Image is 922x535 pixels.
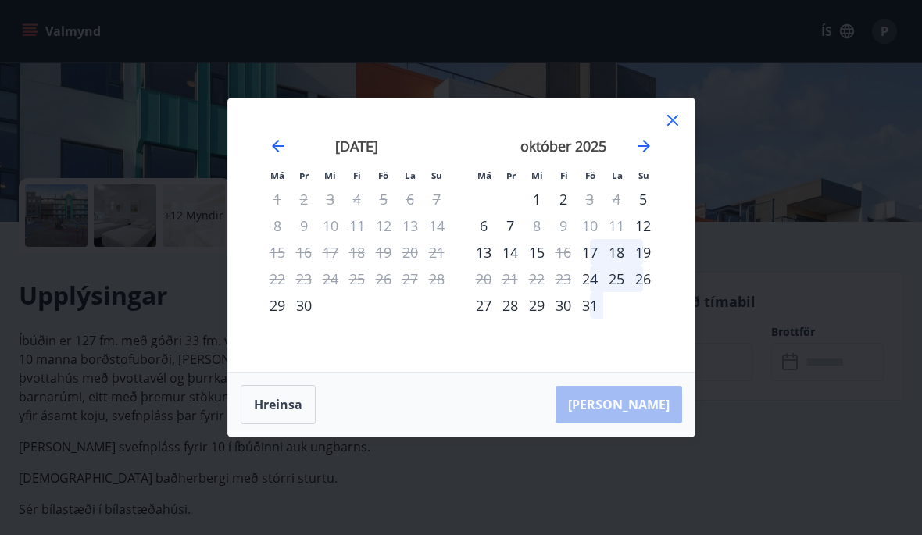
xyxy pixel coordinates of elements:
div: 31 [577,292,603,319]
td: Not available. laugardagur, 20. september 2025 [397,239,423,266]
td: Not available. fimmtudagur, 9. október 2025 [550,212,577,239]
td: Choose sunnudagur, 19. október 2025 as your check-in date. It’s available. [630,239,656,266]
strong: [DATE] [335,137,378,155]
td: Not available. föstudagur, 5. september 2025 [370,186,397,212]
td: Choose laugardagur, 18. október 2025 as your check-in date. It’s available. [603,239,630,266]
small: Su [431,169,442,181]
div: Aðeins útritun í boði [550,239,577,266]
td: Not available. miðvikudagur, 8. október 2025 [524,212,550,239]
td: Not available. laugardagur, 27. september 2025 [397,266,423,292]
strong: október 2025 [520,137,606,155]
td: Choose mánudagur, 6. október 2025 as your check-in date. It’s available. [470,212,497,239]
td: Not available. þriðjudagur, 23. september 2025 [291,266,317,292]
td: Not available. föstudagur, 26. september 2025 [370,266,397,292]
small: Fö [585,169,595,181]
td: Choose föstudagur, 31. október 2025 as your check-in date. It’s available. [577,292,603,319]
small: Mi [531,169,543,181]
div: 28 [497,292,524,319]
div: 19 [630,239,656,266]
td: Choose fimmtudagur, 30. október 2025 as your check-in date. It’s available. [550,292,577,319]
div: 27 [470,292,497,319]
small: La [405,169,416,181]
td: Not available. fimmtudagur, 23. október 2025 [550,266,577,292]
td: Not available. miðvikudagur, 24. september 2025 [317,266,344,292]
div: Aðeins innritun í boði [577,239,603,266]
small: Fö [378,169,388,181]
td: Not available. föstudagur, 12. september 2025 [370,212,397,239]
small: Fi [560,169,568,181]
div: 25 [603,266,630,292]
td: Not available. föstudagur, 19. september 2025 [370,239,397,266]
td: Not available. sunnudagur, 14. september 2025 [423,212,450,239]
div: 6 [470,212,497,239]
div: 13 [470,239,497,266]
td: Not available. laugardagur, 6. september 2025 [397,186,423,212]
div: Aðeins innritun í boði [264,292,291,319]
td: Not available. sunnudagur, 28. september 2025 [423,266,450,292]
td: Not available. fimmtudagur, 16. október 2025 [550,239,577,266]
td: Not available. þriðjudagur, 2. september 2025 [291,186,317,212]
td: Choose föstudagur, 17. október 2025 as your check-in date. It’s available. [577,239,603,266]
small: Mi [324,169,336,181]
div: Aðeins innritun í boði [630,212,656,239]
td: Not available. sunnudagur, 21. september 2025 [423,239,450,266]
div: 2 [550,186,577,212]
td: Not available. þriðjudagur, 21. október 2025 [497,266,524,292]
div: Aðeins innritun í boði [577,266,603,292]
td: Not available. fimmtudagur, 25. september 2025 [344,266,370,292]
td: Not available. þriðjudagur, 16. september 2025 [291,239,317,266]
div: Aðeins útritun í boði [524,212,550,239]
div: Move forward to switch to the next month. [634,137,653,155]
div: Aðeins innritun í boði [630,186,656,212]
div: 1 [524,186,550,212]
td: Choose mánudagur, 29. september 2025 as your check-in date. It’s available. [264,292,291,319]
small: Þr [506,169,516,181]
td: Not available. laugardagur, 13. september 2025 [397,212,423,239]
td: Not available. fimmtudagur, 18. september 2025 [344,239,370,266]
td: Not available. miðvikudagur, 22. október 2025 [524,266,550,292]
td: Not available. miðvikudagur, 3. september 2025 [317,186,344,212]
td: Choose þriðjudagur, 7. október 2025 as your check-in date. It’s available. [497,212,524,239]
td: Choose miðvikudagur, 15. október 2025 as your check-in date. It’s available. [524,239,550,266]
td: Choose mánudagur, 13. október 2025 as your check-in date. It’s available. [470,239,497,266]
td: Choose mánudagur, 27. október 2025 as your check-in date. It’s available. [470,292,497,319]
td: Not available. laugardagur, 11. október 2025 [603,212,630,239]
td: Not available. föstudagur, 3. október 2025 [577,186,603,212]
td: Not available. mánudagur, 22. september 2025 [264,266,291,292]
td: Not available. sunnudagur, 7. september 2025 [423,186,450,212]
div: 30 [550,292,577,319]
td: Not available. föstudagur, 10. október 2025 [577,212,603,239]
td: Choose sunnudagur, 5. október 2025 as your check-in date. It’s available. [630,186,656,212]
div: 26 [630,266,656,292]
small: La [612,169,623,181]
td: Choose þriðjudagur, 14. október 2025 as your check-in date. It’s available. [497,239,524,266]
td: Not available. þriðjudagur, 9. september 2025 [291,212,317,239]
div: Aðeins útritun í boði [577,186,603,212]
td: Choose miðvikudagur, 29. október 2025 as your check-in date. It’s available. [524,292,550,319]
td: Not available. mánudagur, 1. september 2025 [264,186,291,212]
small: Má [477,169,491,181]
td: Not available. miðvikudagur, 17. september 2025 [317,239,344,266]
small: Má [270,169,284,181]
small: Fi [353,169,361,181]
td: Not available. fimmtudagur, 11. september 2025 [344,212,370,239]
button: Hreinsa [241,385,316,424]
div: 7 [497,212,524,239]
td: Not available. laugardagur, 4. október 2025 [603,186,630,212]
div: Aðeins útritun í boði [470,266,497,292]
div: Calendar [247,117,676,353]
td: Choose miðvikudagur, 1. október 2025 as your check-in date. It’s available. [524,186,550,212]
div: 30 [291,292,317,319]
td: Not available. mánudagur, 15. september 2025 [264,239,291,266]
div: 15 [524,239,550,266]
td: Choose sunnudagur, 26. október 2025 as your check-in date. It’s available. [630,266,656,292]
td: Not available. miðvikudagur, 10. september 2025 [317,212,344,239]
div: 14 [497,239,524,266]
div: 29 [524,292,550,319]
small: Þr [299,169,309,181]
td: Choose sunnudagur, 12. október 2025 as your check-in date. It’s available. [630,212,656,239]
td: Choose þriðjudagur, 30. september 2025 as your check-in date. It’s available. [291,292,317,319]
div: 18 [603,239,630,266]
small: Su [638,169,649,181]
td: Choose þriðjudagur, 28. október 2025 as your check-in date. It’s available. [497,292,524,319]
